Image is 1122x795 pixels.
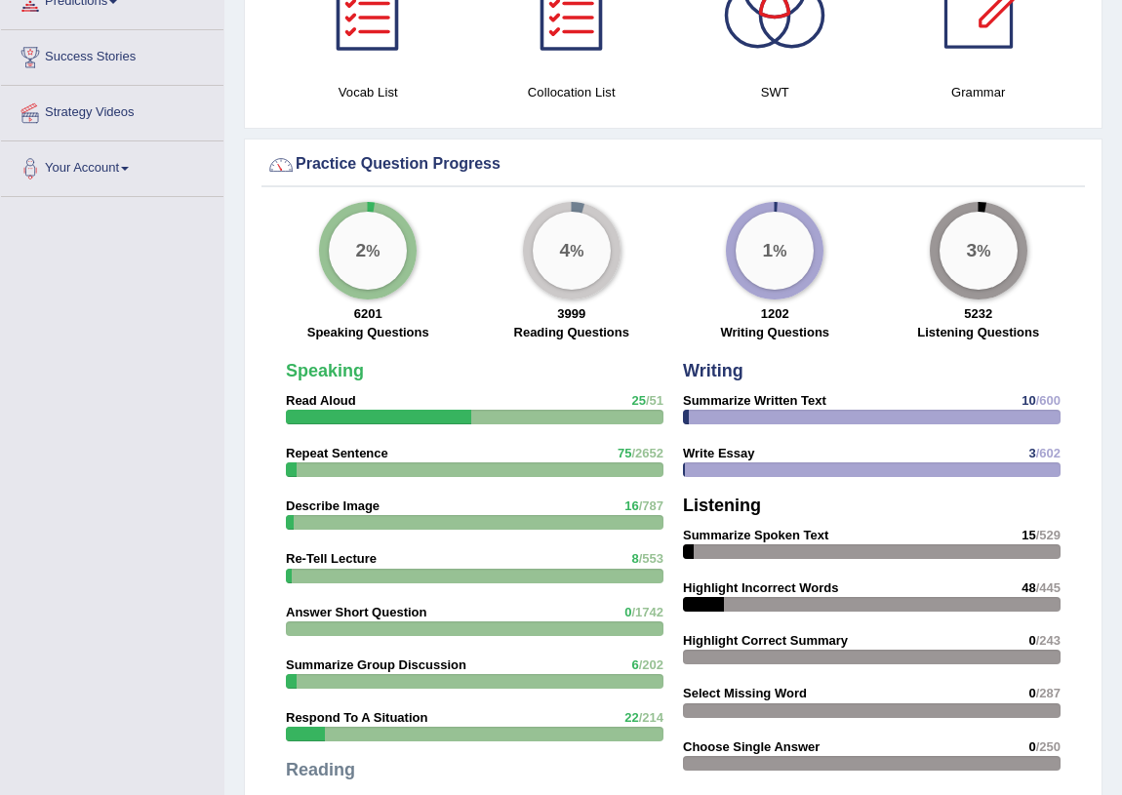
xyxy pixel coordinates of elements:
span: 8 [631,551,638,566]
span: /243 [1036,633,1061,648]
span: /287 [1036,686,1061,700]
span: 16 [624,498,638,513]
span: 0 [1028,739,1035,754]
strong: Choose Single Answer [683,739,820,754]
strong: Re-Tell Lecture [286,551,377,566]
strong: Describe Image [286,498,380,513]
span: /529 [1036,528,1061,542]
span: 6 [631,657,638,672]
a: Strategy Videos [1,86,223,135]
strong: Select Missing Word [683,686,807,700]
span: /602 [1036,446,1061,460]
span: 0 [1028,633,1035,648]
strong: Summarize Group Discussion [286,657,466,672]
strong: 1202 [761,306,789,321]
span: 48 [1022,580,1035,595]
span: /202 [639,657,663,672]
h4: Vocab List [276,82,461,102]
span: 10 [1022,393,1035,408]
big: 1 [763,240,774,261]
label: Listening Questions [917,323,1039,341]
label: Reading Questions [514,323,629,341]
strong: Write Essay [683,446,754,460]
span: 25 [631,393,645,408]
strong: Writing [683,361,743,380]
h4: Grammar [887,82,1071,102]
h4: Collocation List [480,82,664,102]
strong: Listening [683,496,761,515]
span: 15 [1022,528,1035,542]
strong: Respond To A Situation [286,710,427,725]
span: /1742 [631,605,663,619]
span: /600 [1036,393,1061,408]
strong: Repeat Sentence [286,446,388,460]
span: /214 [639,710,663,725]
span: 0 [624,605,631,619]
div: Practice Question Progress [266,150,1080,179]
strong: Summarize Written Text [683,393,826,408]
strong: Reading [286,760,355,779]
span: /445 [1036,580,1061,595]
strong: Speaking [286,361,364,380]
span: /51 [646,393,663,408]
strong: Answer Short Question [286,605,426,619]
span: /787 [639,498,663,513]
div: % [533,212,611,290]
span: /250 [1036,739,1061,754]
big: 2 [356,240,367,261]
strong: 5232 [964,306,992,321]
strong: Highlight Incorrect Words [683,580,838,595]
big: 3 [966,240,977,261]
a: Success Stories [1,30,223,79]
div: % [736,212,814,290]
div: % [329,212,407,290]
strong: Summarize Spoken Text [683,528,828,542]
strong: Read Aloud [286,393,356,408]
h4: SWT [683,82,867,102]
span: 75 [618,446,631,460]
strong: 3999 [557,306,585,321]
label: Speaking Questions [307,323,429,341]
label: Writing Questions [720,323,829,341]
span: /2652 [631,446,663,460]
span: 22 [624,710,638,725]
strong: Highlight Correct Summary [683,633,848,648]
span: /553 [639,551,663,566]
div: % [940,212,1018,290]
strong: 6201 [354,306,382,321]
a: Your Account [1,141,223,190]
span: 0 [1028,686,1035,700]
span: 3 [1028,446,1035,460]
big: 4 [559,240,570,261]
